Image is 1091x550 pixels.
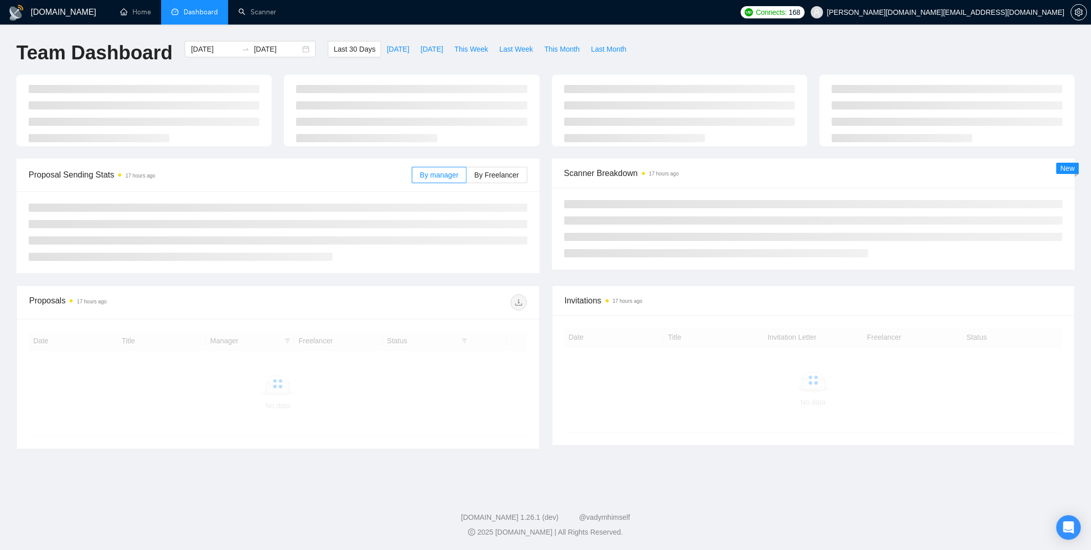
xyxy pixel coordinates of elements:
span: dashboard [171,8,179,15]
div: Open Intercom Messenger [1056,515,1081,540]
span: New [1060,164,1075,172]
span: [DATE] [420,43,443,55]
span: 168 [789,7,800,18]
span: Last Month [591,43,626,55]
button: Last 30 Days [328,41,381,57]
button: setting [1071,4,1087,20]
span: This Month [544,43,580,55]
div: Proposals [29,294,278,311]
span: Last Week [499,43,533,55]
time: 17 hours ago [649,171,679,177]
span: swap-right [241,45,250,53]
a: setting [1071,8,1087,16]
button: This Week [449,41,494,57]
input: End date [254,43,300,55]
button: Last Month [585,41,632,57]
img: logo [8,5,25,21]
img: upwork-logo.png [745,8,753,16]
button: Last Week [494,41,539,57]
input: Start date [191,43,237,55]
time: 17 hours ago [613,298,642,304]
a: @vadymhimself [579,513,630,521]
span: This Week [454,43,488,55]
span: Invitations [565,294,1062,307]
span: copyright [468,529,475,536]
button: This Month [539,41,585,57]
div: 2025 [DOMAIN_NAME] | All Rights Reserved. [8,527,1083,538]
span: Proposal Sending Stats [29,168,412,181]
span: to [241,45,250,53]
span: user [813,9,820,16]
span: Scanner Breakdown [564,167,1063,180]
span: [DATE] [387,43,409,55]
button: [DATE] [415,41,449,57]
time: 17 hours ago [77,299,106,304]
time: 17 hours ago [125,173,155,179]
span: Last 30 Days [333,43,375,55]
button: [DATE] [381,41,415,57]
span: Connects: [756,7,787,18]
span: By manager [420,171,458,179]
span: By Freelancer [474,171,519,179]
a: [DOMAIN_NAME] 1.26.1 (dev) [461,513,559,521]
h1: Team Dashboard [16,41,172,65]
a: searchScanner [238,8,276,16]
span: Dashboard [184,8,218,16]
a: homeHome [120,8,151,16]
